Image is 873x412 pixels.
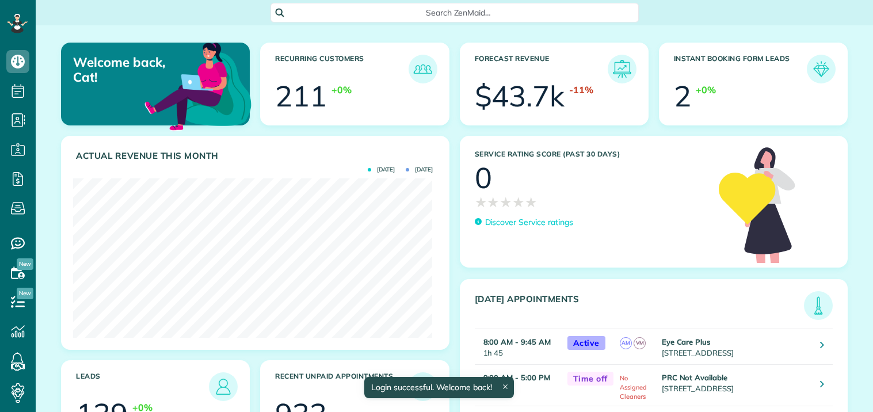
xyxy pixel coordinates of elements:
img: icon_unpaid_appointments-47b8ce3997adf2238b356f14209ab4cced10bd1f174958f3ca8f1d0dd7fffeee.png [411,375,434,398]
strong: 9:00 AM - 5:00 PM [483,373,550,382]
div: $43.7k [475,82,565,110]
p: Discover Service ratings [485,216,573,228]
h3: Recent unpaid appointments [275,372,408,401]
span: ★ [500,192,512,212]
span: ★ [487,192,500,212]
td: 1h 45 [475,329,562,364]
h3: Service Rating score (past 30 days) [475,150,708,158]
img: dashboard_welcome-42a62b7d889689a78055ac9021e634bf52bae3f8056760290aed330b23ab8690.png [142,29,254,141]
img: icon_leads-1bed01f49abd5b7fead27621c3d59655bb73ed531f8eeb49469d10e621d6b896.png [212,375,235,398]
span: New [17,258,33,270]
div: 0 [475,163,492,192]
p: Welcome back, Cat! [73,55,188,85]
img: icon_recurring_customers-cf858462ba22bcd05b5a5880d41d6543d210077de5bb9ebc9590e49fd87d84ed.png [411,58,434,81]
strong: 8:00 AM - 9:45 AM [483,337,551,346]
span: Time off [567,372,613,386]
a: Discover Service ratings [475,216,573,228]
img: icon_form_leads-04211a6a04a5b2264e4ee56bc0799ec3eb69b7e499cbb523a139df1d13a81ae0.png [810,58,833,81]
div: +0% [331,83,352,97]
h3: Forecast Revenue [475,55,608,83]
span: New [17,288,33,299]
h3: Leads [76,372,209,401]
div: +0% [696,83,716,97]
h3: Actual Revenue this month [76,151,437,161]
td: [STREET_ADDRESS] [659,364,812,406]
img: icon_todays_appointments-901f7ab196bb0bea1936b74009e4eb5ffbc2d2711fa7634e0d609ed5ef32b18b.png [807,294,830,317]
h3: Recurring Customers [275,55,408,83]
img: icon_forecast_revenue-8c13a41c7ed35a8dcfafea3cbb826a0462acb37728057bba2d056411b612bbbe.png [611,58,634,81]
div: Login successful. Welcome back! [364,377,514,398]
span: No Assigned Cleaners [620,374,647,400]
h3: [DATE] Appointments [475,294,805,320]
div: 211 [275,82,327,110]
h3: Instant Booking Form Leads [674,55,807,83]
span: ★ [525,192,537,212]
span: AM [620,337,632,349]
strong: PRC Not Available [662,373,727,382]
span: [DATE] [368,167,395,173]
span: VM [634,337,646,349]
span: [DATE] [406,167,433,173]
div: -11% [569,83,593,97]
td: [STREET_ADDRESS] [659,329,812,364]
div: 2 [674,82,691,110]
td: 8h [475,364,562,406]
strong: Eye Care Plus [662,337,711,346]
span: Active [567,336,605,350]
span: ★ [512,192,525,212]
span: ★ [475,192,487,212]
